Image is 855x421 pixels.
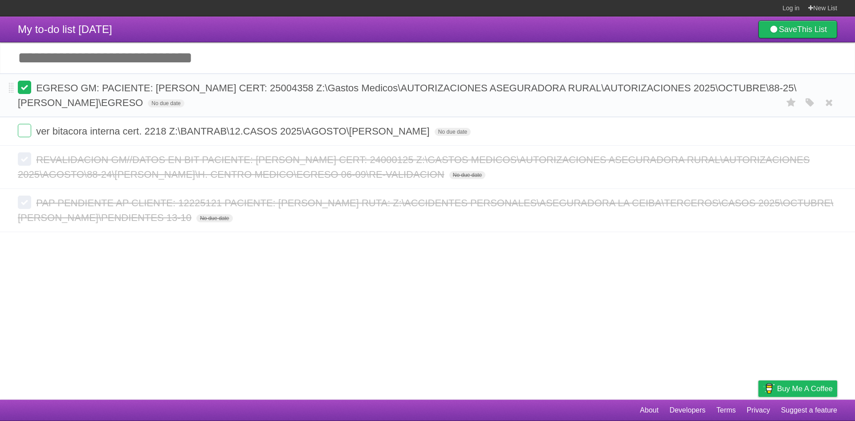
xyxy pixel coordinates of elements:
[18,124,31,137] label: Done
[777,381,833,396] span: Buy me a coffee
[758,20,837,38] a: SaveThis List
[435,128,471,136] span: No due date
[669,402,705,419] a: Developers
[36,126,432,137] span: ver bitacora interna cert. 2218 Z:\BANTRAB\12.CASOS 2025\AGOSTO\[PERSON_NAME]
[781,402,837,419] a: Suggest a feature
[640,402,659,419] a: About
[763,381,775,396] img: Buy me a coffee
[797,25,827,34] b: This List
[449,171,485,179] span: No due date
[783,95,800,110] label: Star task
[758,380,837,397] a: Buy me a coffee
[747,402,770,419] a: Privacy
[717,402,736,419] a: Terms
[18,197,833,223] span: PAP PENDIENTE AP CLIENTE: 12225121 PACIENTE: [PERSON_NAME] RUTA: Z:\ACCIDENTES PERSONALES\ASEGURA...
[18,152,31,166] label: Done
[18,196,31,209] label: Done
[18,154,810,180] span: REVALIDACION GM//DATOS EN BIT PACIENTE: [PERSON_NAME] CERT: 24000125 Z:\GASTOS MEDICOS\AUTORIZACI...
[196,214,232,222] span: No due date
[18,82,797,108] span: EGRESO GM: PACIENTE: [PERSON_NAME] CERT: 25004358 Z:\Gastos Medicos\AUTORIZACIONES ASEGURADORA RU...
[148,99,184,107] span: No due date
[18,23,112,35] span: My to-do list [DATE]
[18,81,31,94] label: Done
